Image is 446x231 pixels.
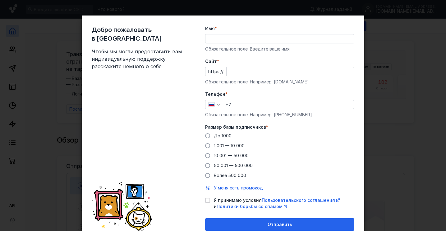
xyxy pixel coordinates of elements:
span: До 1000 [214,133,232,138]
span: 10 001 — 50 000 [214,153,249,158]
span: Телефон [205,91,225,97]
span: Добро пожаловать в [GEOGRAPHIC_DATA] [92,25,185,43]
span: Политики борьбы со спамом [217,204,283,209]
span: Чтобы мы могли предоставить вам индивидуальную поддержку, расскажите немного о себе [92,48,185,70]
div: Обязательное поле. Введите ваше имя [205,46,354,52]
span: Размер базы подписчиков [205,124,266,130]
div: Обязательное поле. Например: [PHONE_NUMBER] [205,112,354,118]
button: У меня есть промокод [214,185,263,191]
span: 1 001 — 10 000 [214,143,245,148]
span: Отправить [268,222,292,227]
span: Имя [205,25,215,32]
span: Cайт [205,58,217,64]
button: Отправить [205,218,354,231]
span: 50 001 — 500 000 [214,163,253,168]
div: Обязательное поле. Например: [DOMAIN_NAME] [205,79,354,85]
a: Пользовательского соглашения [262,198,340,203]
span: Пользовательского соглашения [262,198,335,203]
a: Политики борьбы со спамом [217,204,287,209]
span: Я принимаю условия и [214,197,354,210]
span: Более 500 000 [214,173,246,178]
